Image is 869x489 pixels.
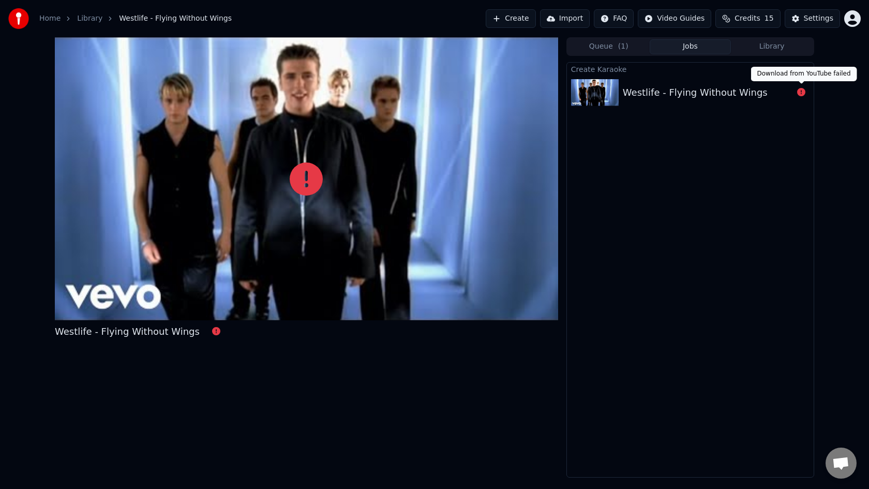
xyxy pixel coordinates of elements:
div: Create Karaoke [567,63,814,75]
button: Library [731,39,813,54]
span: 15 [765,13,774,24]
div: Westlife - Flying Without Wings [623,85,768,100]
span: ( 1 ) [618,41,628,52]
span: Credits [735,13,760,24]
a: Home [39,13,61,24]
button: Create [486,9,536,28]
button: Jobs [650,39,731,54]
nav: breadcrumb [39,13,232,24]
a: Library [77,13,102,24]
button: Credits15 [715,9,780,28]
button: Video Guides [638,9,711,28]
button: Settings [785,9,840,28]
span: Westlife - Flying Without Wings [119,13,232,24]
button: FAQ [594,9,634,28]
button: Queue [568,39,650,54]
a: Open chat [826,448,857,479]
img: youka [8,8,29,29]
button: Import [540,9,590,28]
div: Settings [804,13,833,24]
div: Westlife - Flying Without Wings [55,324,200,339]
div: Download from YouTube failed [751,67,857,81]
